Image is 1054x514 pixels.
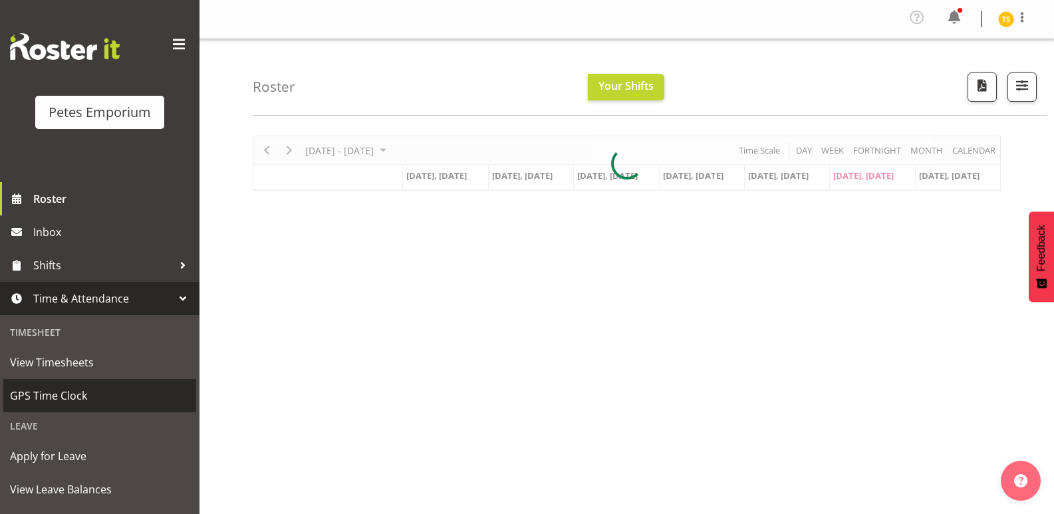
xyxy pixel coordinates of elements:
[49,102,151,122] div: Petes Emporium
[1029,211,1054,302] button: Feedback - Show survey
[3,412,196,440] div: Leave
[588,74,664,100] button: Your Shifts
[1014,474,1027,487] img: help-xxl-2.png
[10,33,120,60] img: Rosterit website logo
[3,346,196,379] a: View Timesheets
[3,440,196,473] a: Apply for Leave
[968,72,997,102] button: Download a PDF of the roster according to the set date range.
[33,222,193,242] span: Inbox
[598,78,654,93] span: Your Shifts
[10,479,190,499] span: View Leave Balances
[253,79,295,94] h4: Roster
[10,352,190,372] span: View Timesheets
[3,379,196,412] a: GPS Time Clock
[10,386,190,406] span: GPS Time Clock
[3,319,196,346] div: Timesheet
[33,189,193,209] span: Roster
[33,289,173,309] span: Time & Attendance
[1035,225,1047,271] span: Feedback
[33,255,173,275] span: Shifts
[3,473,196,506] a: View Leave Balances
[10,446,190,466] span: Apply for Leave
[998,11,1014,27] img: tamara-straker11292.jpg
[1007,72,1037,102] button: Filter Shifts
